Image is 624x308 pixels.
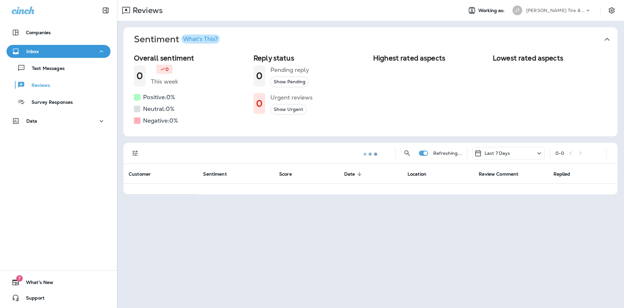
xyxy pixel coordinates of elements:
[26,30,51,35] p: Companies
[6,78,110,92] button: Reviews
[25,100,73,106] p: Survey Responses
[19,295,45,303] span: Support
[16,275,23,282] span: 7
[6,45,110,58] button: Inbox
[6,26,110,39] button: Companies
[97,4,115,17] button: Collapse Sidebar
[6,114,110,127] button: Data
[6,276,110,289] button: 7What's New
[26,118,37,124] p: Data
[6,61,110,75] button: Text Messages
[6,291,110,304] button: Support
[25,83,50,89] p: Reviews
[6,95,110,109] button: Survey Responses
[25,66,65,72] p: Text Messages
[19,280,53,288] span: What's New
[26,49,39,54] p: Inbox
